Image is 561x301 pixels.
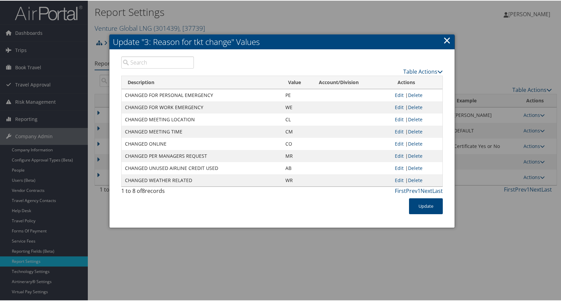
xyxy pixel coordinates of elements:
[443,33,451,46] a: ×
[122,89,282,101] td: CHANGED FOR PERSONAL EMERGENCY
[395,164,404,171] a: Edit
[395,152,404,158] a: Edit
[109,34,455,49] h2: Update "3: Reason for tkt change" Values
[391,149,442,161] td: |
[432,186,443,194] a: Last
[408,128,423,134] a: Delete
[121,56,194,68] input: Search
[122,101,282,113] td: CHANGED FOR WORK EMERGENCY
[391,89,442,101] td: |
[391,113,442,125] td: |
[395,176,404,183] a: Edit
[395,140,404,146] a: Edit
[391,101,442,113] td: |
[408,116,423,122] a: Delete
[420,186,432,194] a: Next
[391,125,442,137] td: |
[142,186,145,194] span: 8
[122,75,282,89] th: Description: activate to sort column descending
[122,125,282,137] td: CHANGED MEETING TIME
[122,149,282,161] td: CHANGED PER MANAGERS REQUEST
[395,103,404,110] a: Edit
[395,91,404,98] a: Edit
[282,89,313,101] td: PE
[282,149,313,161] td: MR
[408,164,423,171] a: Delete
[282,125,313,137] td: CM
[395,116,404,122] a: Edit
[282,75,313,89] th: Value: activate to sort column ascending
[417,186,420,194] a: 1
[391,161,442,174] td: |
[391,137,442,149] td: |
[282,137,313,149] td: CO
[395,186,406,194] a: First
[391,174,442,186] td: |
[408,91,423,98] a: Delete
[313,75,391,89] th: Account/Division: activate to sort column ascending
[282,174,313,186] td: WR
[408,176,423,183] a: Delete
[122,174,282,186] td: CHANGED WEATHER RELATED
[409,198,443,214] button: Update
[282,101,313,113] td: WE
[122,137,282,149] td: CHANGED ONLINE
[395,128,404,134] a: Edit
[408,103,423,110] a: Delete
[391,75,442,89] th: Actions
[406,186,417,194] a: Prev
[408,152,423,158] a: Delete
[122,113,282,125] td: CHANGED MEETING LOCATION
[122,161,282,174] td: CHANGED UNUSED AIRLINE CREDIT USED
[408,140,423,146] a: Delete
[282,113,313,125] td: CL
[403,67,443,75] a: Table Actions
[282,161,313,174] td: AB
[121,186,194,198] div: 1 to 8 of records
